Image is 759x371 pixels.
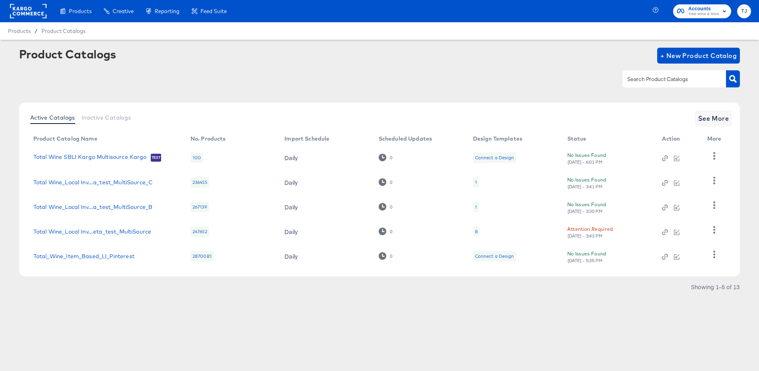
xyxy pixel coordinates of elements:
[473,177,479,187] div: 1
[33,228,151,235] a: Total Wine_Local Inv...eta_test_MultiSource
[31,28,41,34] span: /
[41,28,86,34] a: Product Catalogs
[389,229,393,234] div: 0
[191,177,209,187] div: 236455
[33,135,97,142] div: Product Catalog Name
[389,180,393,185] div: 0
[284,135,329,142] div: Import Schedule
[69,8,91,14] span: Products
[191,202,209,212] div: 267139
[379,203,393,211] div: 0
[151,155,162,161] span: Test
[660,50,737,61] span: + New Product Catalog
[33,179,153,185] a: Total Wine_Local Inv...a_test_MultiSource_C
[473,135,522,142] div: Design Templates
[389,155,393,160] div: 0
[191,226,209,237] div: 247652
[561,133,656,145] th: Status
[475,253,514,259] div: Connect a Design
[33,253,134,259] a: Total_Wine_Item_Based_LI_Pinterest
[200,8,227,14] span: Feed Suite
[278,219,372,244] td: Daily
[379,178,393,186] div: 0
[33,154,147,162] a: Total Wine SBLI Kargo Multisource Kargo
[473,202,479,212] div: 1
[278,145,372,170] td: Daily
[379,135,432,142] div: Scheduled Updates
[688,5,719,13] span: Accounts
[567,225,613,239] button: Attention Required[DATE] - 3:43 PM
[656,133,701,145] th: Action
[278,195,372,219] td: Daily
[473,251,516,261] div: Connect a Design
[379,228,393,235] div: 0
[33,204,152,210] a: Total Wine_Local Inv...a_test_MultiSource_B
[475,179,477,185] div: 1
[673,4,731,18] button: AccountsTotal Wine & More
[475,155,514,161] div: Connect a Design
[82,114,131,121] span: Inactive Catalogs
[473,226,480,237] div: 8
[657,48,740,64] button: + New Product Catalog
[278,244,372,269] td: Daily
[567,233,603,239] div: [DATE] - 3:43 PM
[8,28,31,34] span: Products
[379,252,393,260] div: 0
[475,228,478,235] div: 8
[278,170,372,195] td: Daily
[191,135,226,142] div: No. Products
[698,113,729,124] span: See More
[626,75,710,84] input: Search Product Catalogs
[389,253,393,259] div: 0
[19,48,116,60] div: Product Catalogs
[475,204,477,210] div: 1
[113,8,134,14] span: Creative
[191,153,203,163] div: 100
[191,251,214,261] div: 2870081
[737,4,751,18] button: TJ
[691,284,740,290] div: Showing 1–5 of 13
[30,114,75,121] span: Active Catalogs
[155,8,179,14] span: Reporting
[379,154,393,161] div: 0
[740,7,748,16] span: TJ
[473,153,516,163] div: Connect a Design
[701,133,731,145] th: More
[389,204,393,210] div: 0
[695,110,732,126] button: See More
[688,11,719,17] span: Total Wine & More
[567,225,613,233] div: Attention Required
